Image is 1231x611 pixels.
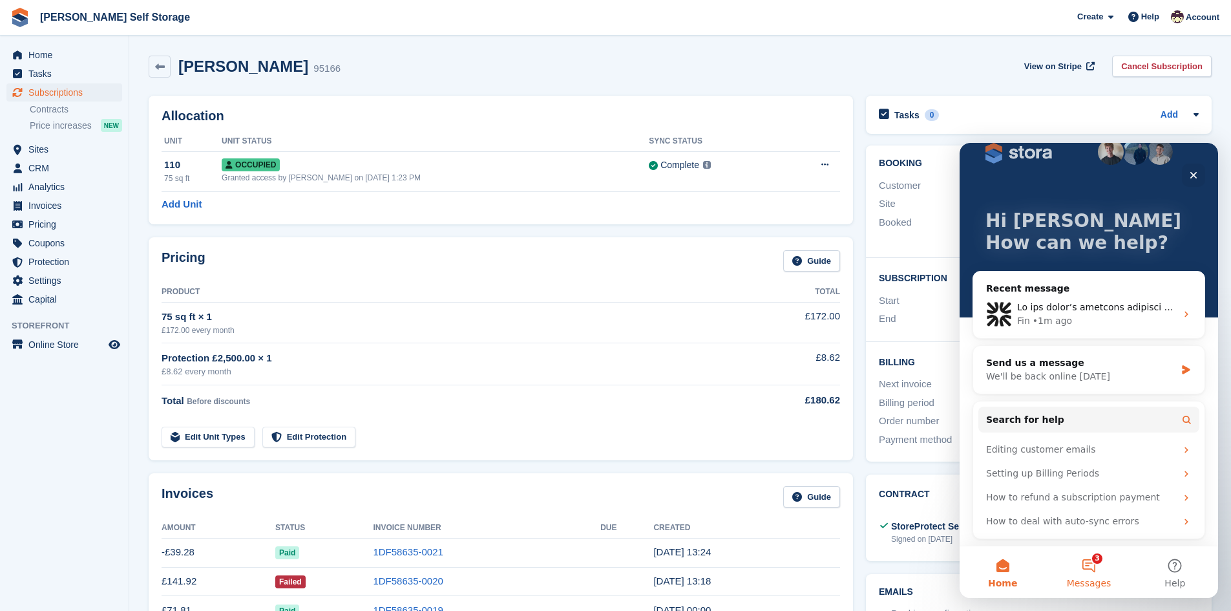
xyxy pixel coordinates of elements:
a: Add Unit [162,197,202,212]
th: Total [736,282,840,303]
div: 75 sq ft [164,173,222,184]
button: Messages [86,403,172,455]
div: 110 [164,158,222,173]
span: Total [162,395,184,406]
a: menu [6,140,122,158]
th: Unit [162,131,222,152]
span: Protection [28,253,106,271]
th: Due [600,518,653,539]
span: Tasks [28,65,106,83]
span: CRM [28,159,106,177]
a: Contracts [30,103,122,116]
span: Failed [275,575,306,588]
a: menu [6,234,122,252]
a: 1DF58635-0020 [373,575,443,586]
div: £8.62 every month [162,365,736,378]
div: Send us a message [26,213,216,227]
h2: Invoices [162,486,213,508]
div: £172.00 every month [162,325,736,336]
div: Send us a messageWe'll be back online [DATE] [13,202,246,252]
span: Before discounts [187,397,250,406]
th: Unit Status [222,131,649,152]
div: Site [879,197,1038,211]
span: Sites [28,140,106,158]
div: Order number [879,414,1038,429]
button: Search for help [19,264,240,290]
div: How to deal with auto-sync errors [26,372,216,385]
a: menu [6,272,122,290]
th: Sync Status [649,131,782,152]
iframe: Intercom live chat [960,143,1218,598]
div: Protection £2,500.00 × 1 [162,351,736,366]
a: Cancel Subscription [1112,56,1212,77]
a: Edit Protection [262,427,355,448]
span: Home [28,46,106,64]
p: How can we help? [26,89,233,111]
div: Editing customer emails [26,300,216,314]
span: View on Stripe [1024,60,1082,73]
a: menu [6,290,122,308]
a: menu [6,336,122,354]
img: Profile image for Fin [26,158,52,184]
span: Analytics [28,178,106,196]
div: We'll be back online [DATE] [26,227,216,241]
span: Invoices [28,197,106,215]
h2: Contract [879,488,930,509]
h2: Tasks [894,109,920,121]
span: Help [1141,10,1159,23]
span: Occupied [222,158,280,171]
div: • 1m ago [73,171,112,185]
div: Close [222,21,246,44]
div: How to refund a subscription payment [26,348,216,361]
h2: Subscription [879,271,1199,284]
div: StoreProtect Self Storage Agreement and Addendum [891,520,1118,533]
a: menu [6,215,122,233]
td: £8.62 [736,343,840,385]
span: Pricing [28,215,106,233]
div: End [879,312,1038,327]
img: stora-icon-8386f47178a22dfd0bd8f6a31ec36ba5ce8667c1dd55bd0f319d3a0aa187defe.svg [10,8,30,27]
a: Guide [783,486,840,508]
h2: Billing [879,355,1199,368]
a: Edit Unit Types [162,427,255,448]
a: menu [6,178,122,196]
div: Setting up Billing Periods [26,324,216,338]
time: 2025-07-15 12:18:56 UTC [653,575,711,586]
th: Product [162,282,736,303]
div: Complete [660,158,699,172]
td: £141.92 [162,567,275,596]
a: menu [6,253,122,271]
time: 2025-07-15 12:24:34 UTC [653,546,711,557]
td: -£39.28 [162,538,275,567]
div: Signed on [DATE] [891,533,1118,545]
td: £172.00 [736,302,840,343]
h2: Booking [879,158,1199,169]
span: Storefront [12,319,129,332]
img: Jacob Esser [1171,10,1184,23]
div: Editing customer emails [19,295,240,319]
div: Payment method [879,433,1038,447]
div: Billing period [879,396,1038,411]
div: How to refund a subscription payment [19,343,240,367]
a: menu [6,159,122,177]
span: Home [28,436,58,445]
div: £180.62 [736,393,840,408]
span: Help [205,436,226,445]
a: Guide [783,250,840,272]
a: menu [6,197,122,215]
img: icon-info-grey-7440780725fd019a000dd9b08b2336e03edf1995a4989e88bcd33f0948082b44.svg [703,161,711,169]
a: [PERSON_NAME] Self Storage [35,6,195,28]
span: Online Store [28,336,106,354]
div: Booked [879,215,1038,242]
div: 75 sq ft × 1 [162,310,736,325]
a: View on Stripe [1019,56,1097,77]
div: Start [879,294,1038,308]
h2: Emails [879,587,1199,597]
button: Help [173,403,258,455]
span: Search for help [26,270,105,284]
div: Setting up Billing Periods [19,319,240,343]
h2: [PERSON_NAME] [178,58,308,75]
div: 0 [925,109,940,121]
div: Fin [58,171,70,185]
div: Recent messageProfile image for FinLo ips dolor’s ametcons adipisci elit Seddoei Tempor incid Utl... [13,128,246,196]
